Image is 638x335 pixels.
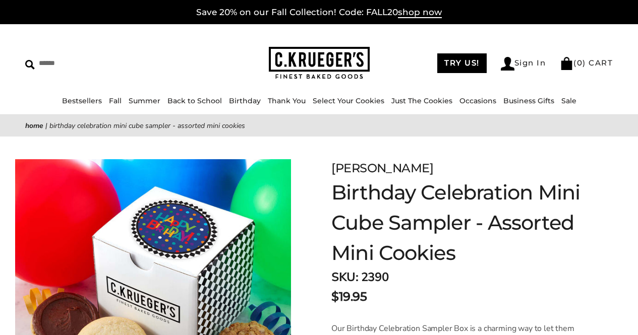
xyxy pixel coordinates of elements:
img: Bag [560,57,573,70]
span: | [45,121,47,130]
a: Home [25,121,43,130]
a: Fall [109,96,122,105]
a: (0) CART [560,58,613,68]
span: 0 [577,58,583,68]
span: $19.95 [331,288,367,306]
div: [PERSON_NAME] [331,159,588,177]
a: Summer [129,96,160,105]
a: Select Your Cookies [313,96,384,105]
a: Sign In [501,57,546,71]
a: Business Gifts [503,96,554,105]
span: Birthday Celebration Mini Cube Sampler - Assorted Mini Cookies [49,121,245,130]
span: 2390 [361,269,388,285]
input: Search [25,55,160,71]
a: Occasions [459,96,496,105]
span: shop now [398,7,442,18]
strong: SKU: [331,269,358,285]
img: Account [501,57,514,71]
img: C.KRUEGER'S [269,47,370,80]
a: Back to School [167,96,222,105]
a: Birthday [229,96,261,105]
nav: breadcrumbs [25,120,613,131]
a: Bestsellers [62,96,102,105]
a: Thank You [268,96,306,105]
a: Save 20% on our Fall Collection! Code: FALL20shop now [196,7,442,18]
a: TRY US! [437,53,487,73]
img: Search [25,60,35,70]
a: Sale [561,96,576,105]
a: Just The Cookies [391,96,452,105]
h1: Birthday Celebration Mini Cube Sampler - Assorted Mini Cookies [331,177,588,268]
